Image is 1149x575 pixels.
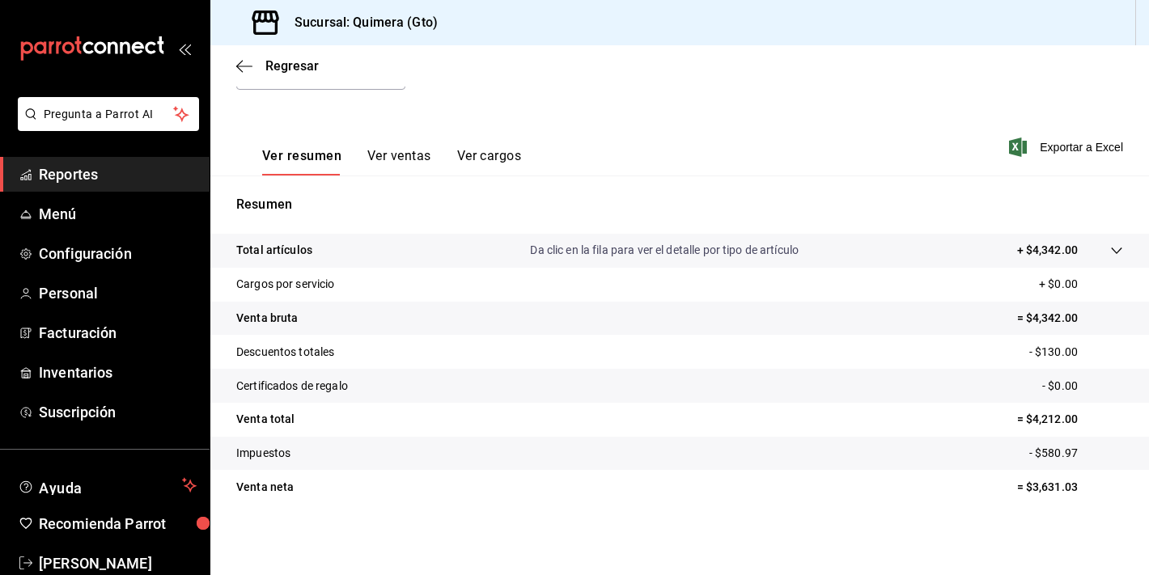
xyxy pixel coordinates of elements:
[236,310,298,327] p: Venta bruta
[18,97,199,131] button: Pregunta a Parrot AI
[39,513,197,535] span: Recomienda Parrot
[39,552,197,574] span: [PERSON_NAME]
[1039,276,1123,293] p: + $0.00
[1017,411,1123,428] p: = $4,212.00
[457,148,522,175] button: Ver cargos
[262,148,521,175] div: navigation tabs
[236,195,1123,214] p: Resumen
[236,378,348,395] p: Certificados de regalo
[39,282,197,304] span: Personal
[44,106,174,123] span: Pregunta a Parrot AI
[1017,479,1123,496] p: = $3,631.03
[1017,242,1078,259] p: + $4,342.00
[1029,344,1123,361] p: - $130.00
[367,148,431,175] button: Ver ventas
[265,58,319,74] span: Regresar
[282,13,438,32] h3: Sucursal: Quimera (Gto)
[262,148,341,175] button: Ver resumen
[178,42,191,55] button: open_drawer_menu
[39,361,197,383] span: Inventarios
[236,445,290,462] p: Impuestos
[530,242,799,259] p: Da clic en la fila para ver el detalle por tipo de artículo
[236,479,294,496] p: Venta neta
[236,242,312,259] p: Total artículos
[1042,378,1123,395] p: - $0.00
[39,401,197,423] span: Suscripción
[39,163,197,185] span: Reportes
[236,344,334,361] p: Descuentos totales
[1012,137,1123,157] button: Exportar a Excel
[1017,310,1123,327] p: = $4,342.00
[39,476,176,495] span: Ayuda
[39,203,197,225] span: Menú
[39,322,197,344] span: Facturación
[1029,445,1123,462] p: - $580.97
[39,243,197,264] span: Configuración
[236,58,319,74] button: Regresar
[236,276,335,293] p: Cargos por servicio
[236,411,295,428] p: Venta total
[11,117,199,134] a: Pregunta a Parrot AI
